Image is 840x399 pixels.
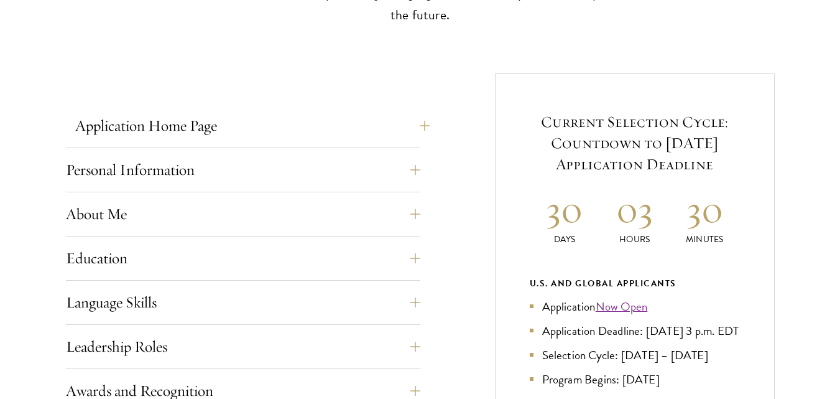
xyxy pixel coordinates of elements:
[530,276,740,291] div: U.S. and Global Applicants
[530,186,600,233] h2: 30
[75,111,430,141] button: Application Home Page
[670,186,740,233] h2: 30
[596,298,648,316] a: Now Open
[670,233,740,246] p: Minutes
[530,233,600,246] p: Days
[66,288,420,317] button: Language Skills
[599,186,670,233] h2: 03
[66,155,420,185] button: Personal Information
[530,370,740,388] li: Program Begins: [DATE]
[530,111,740,175] h5: Current Selection Cycle: Countdown to [DATE] Application Deadline
[66,332,420,362] button: Leadership Roles
[530,346,740,364] li: Selection Cycle: [DATE] – [DATE]
[530,322,740,340] li: Application Deadline: [DATE] 3 p.m. EDT
[599,233,670,246] p: Hours
[530,298,740,316] li: Application
[66,243,420,273] button: Education
[66,199,420,229] button: About Me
